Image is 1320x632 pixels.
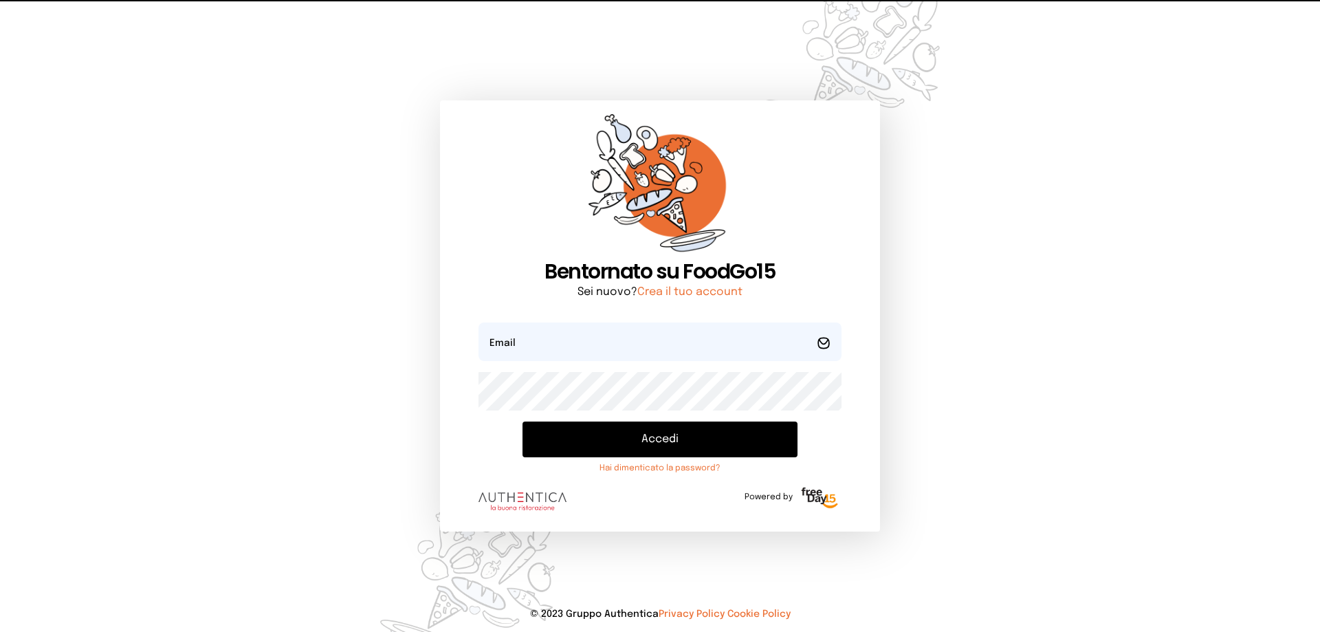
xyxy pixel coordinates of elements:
a: Privacy Policy [659,609,725,619]
a: Cookie Policy [727,609,791,619]
a: Hai dimenticato la password? [522,463,797,474]
button: Accedi [522,422,797,457]
a: Crea il tuo account [637,286,742,298]
img: sticker-orange.65babaf.png [588,114,731,259]
p: © 2023 Gruppo Authentica [22,607,1298,621]
h1: Bentornato su FoodGo15 [478,259,841,284]
img: logo-freeday.3e08031.png [798,485,841,512]
span: Powered by [745,492,793,503]
img: logo.8f33a47.png [478,492,566,510]
p: Sei nuovo? [478,284,841,301]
